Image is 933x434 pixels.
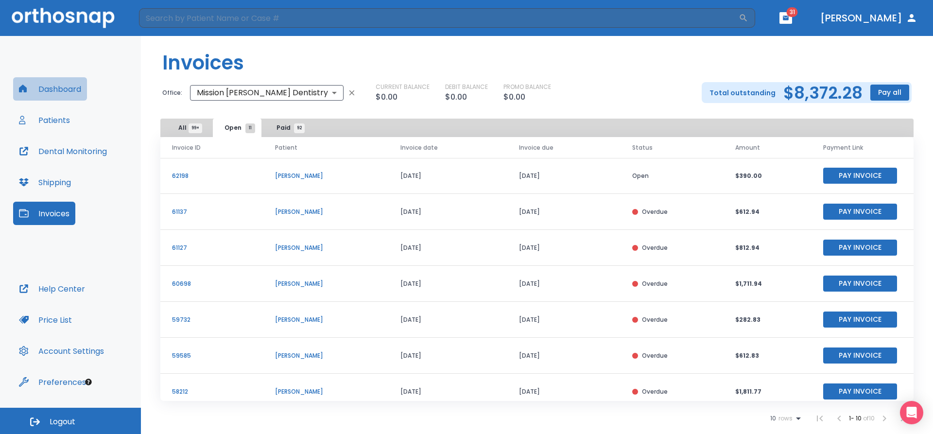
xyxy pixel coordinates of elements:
p: $612.94 [735,208,800,216]
button: Help Center [13,277,91,300]
button: Account Settings [13,339,110,363]
h2: $8,372.28 [783,86,863,100]
button: Price List [13,308,78,331]
p: [PERSON_NAME] [275,172,377,180]
p: $612.83 [735,351,800,360]
p: [PERSON_NAME] [275,387,377,396]
button: Invoices [13,202,75,225]
a: Shipping [13,171,77,194]
img: Orthosnap [12,8,115,28]
span: Open [225,123,250,132]
button: Pay all [870,85,909,101]
span: 10 [770,415,776,422]
p: 59732 [172,315,252,324]
p: 60698 [172,279,252,288]
div: Mission [PERSON_NAME] Dentistry [190,83,344,103]
span: Amount [735,143,760,152]
a: Pay Invoice [823,171,897,179]
p: [PERSON_NAME] [275,208,377,216]
a: Pay Invoice [823,387,897,395]
td: [DATE] [389,338,507,374]
p: Overdue [642,351,668,360]
p: Overdue [642,387,668,396]
button: Dental Monitoring [13,139,113,163]
td: [DATE] [507,194,621,230]
td: [DATE] [389,374,507,410]
span: Invoice ID [172,143,201,152]
span: Invoice date [400,143,438,152]
td: [DATE] [389,194,507,230]
p: CURRENT BALANCE [376,83,430,91]
span: 1 - 10 [849,414,863,422]
span: rows [776,415,793,422]
button: Pay Invoice [823,312,897,328]
p: Overdue [642,279,668,288]
span: Logout [50,417,75,427]
p: $1,711.94 [735,279,800,288]
a: Pay Invoice [823,351,897,359]
a: Preferences [13,370,92,394]
button: Pay Invoice [823,204,897,220]
button: Pay Invoice [823,240,897,256]
span: of 10 [863,414,875,422]
p: [PERSON_NAME] [275,315,377,324]
p: 62198 [172,172,252,180]
p: $0.00 [376,91,397,103]
span: 31 [787,7,798,17]
p: [PERSON_NAME] [275,279,377,288]
span: 99+ [189,123,202,133]
p: [PERSON_NAME] [275,351,377,360]
td: [DATE] [389,302,507,338]
span: Status [632,143,653,152]
td: [DATE] [389,230,507,266]
span: 11 [245,123,255,133]
span: All [178,123,195,132]
p: [PERSON_NAME] [275,243,377,252]
p: $390.00 [735,172,800,180]
p: $282.83 [735,315,800,324]
span: 92 [294,123,305,133]
td: [DATE] [507,230,621,266]
p: Overdue [642,243,668,252]
div: Open Intercom Messenger [900,401,923,424]
td: Open [621,158,724,194]
a: Dashboard [13,77,87,101]
a: Pay Invoice [823,279,897,287]
span: Paid [276,123,299,132]
td: [DATE] [507,302,621,338]
td: [DATE] [507,158,621,194]
p: $812.94 [735,243,800,252]
span: Invoice due [519,143,553,152]
p: PROMO BALANCE [503,83,551,91]
a: Pay Invoice [823,315,897,323]
div: Tooltip anchor [84,378,93,386]
a: Pay Invoice [823,207,897,215]
button: Patients [13,108,76,132]
a: Pay Invoice [823,243,897,251]
td: [DATE] [507,266,621,302]
p: Office: [162,88,182,97]
input: Search by Patient Name or Case # [139,8,739,28]
span: Payment Link [823,143,863,152]
p: 58212 [172,387,252,396]
p: $1,811.77 [735,387,800,396]
div: tabs [162,119,314,137]
p: Overdue [642,208,668,216]
p: 61127 [172,243,252,252]
p: Total outstanding [709,87,776,99]
button: Pay Invoice [823,168,897,184]
button: [PERSON_NAME] [816,9,921,27]
span: Patient [275,143,297,152]
p: Overdue [642,315,668,324]
p: $0.00 [445,91,467,103]
button: Pay Invoice [823,383,897,399]
td: [DATE] [389,266,507,302]
button: Pay Invoice [823,347,897,364]
p: DEBIT BALANCE [445,83,488,91]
